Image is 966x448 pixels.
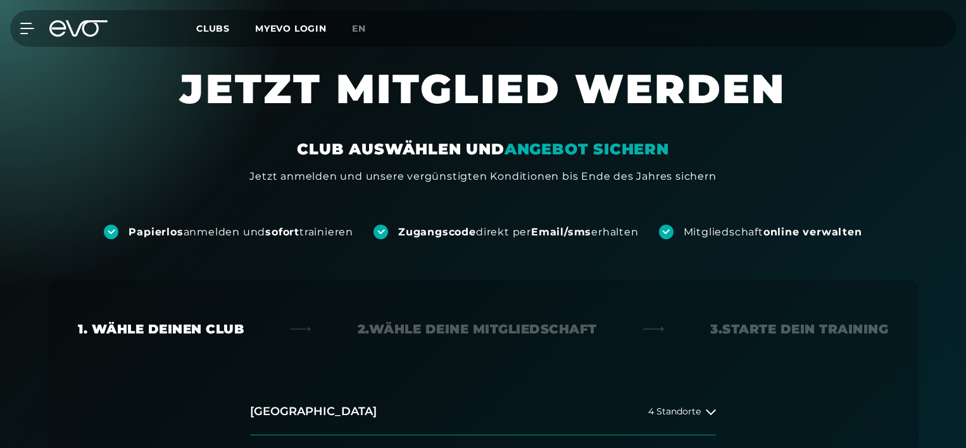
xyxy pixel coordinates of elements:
[398,225,638,239] div: direkt per erhalten
[250,389,716,435] button: [GEOGRAPHIC_DATA]4 Standorte
[398,226,476,238] strong: Zugangscode
[265,226,299,238] strong: sofort
[250,404,377,420] h2: [GEOGRAPHIC_DATA]
[710,320,888,338] div: 3. Starte dein Training
[358,320,597,338] div: 2. Wähle deine Mitgliedschaft
[531,226,591,238] strong: Email/sms
[648,407,701,416] span: 4 Standorte
[763,226,862,238] strong: online verwalten
[352,23,366,34] span: en
[352,22,381,36] a: en
[129,225,353,239] div: anmelden und trainieren
[297,139,668,159] div: CLUB AUSWÄHLEN UND
[78,320,244,338] div: 1. Wähle deinen Club
[103,63,863,139] h1: JETZT MITGLIED WERDEN
[255,23,327,34] a: MYEVO LOGIN
[505,140,669,158] em: ANGEBOT SICHERN
[249,169,716,184] div: Jetzt anmelden und unsere vergünstigten Konditionen bis Ende des Jahres sichern
[684,225,862,239] div: Mitgliedschaft
[196,23,230,34] span: Clubs
[196,22,255,34] a: Clubs
[129,226,183,238] strong: Papierlos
